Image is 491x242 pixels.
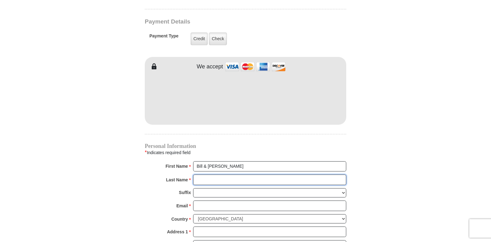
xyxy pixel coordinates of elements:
[176,201,188,210] strong: Email
[167,227,188,236] strong: Address 1
[224,60,286,73] img: credit cards accepted
[166,162,188,171] strong: First Name
[179,188,191,197] strong: Suffix
[145,18,303,25] h3: Payment Details
[145,144,346,149] h4: Personal Information
[171,215,188,223] strong: Country
[209,32,227,45] label: Check
[197,63,223,70] h4: We accept
[166,175,188,184] strong: Last Name
[145,149,346,157] div: Indicates required field
[149,33,179,42] h5: Payment Type
[191,32,208,45] label: Credit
